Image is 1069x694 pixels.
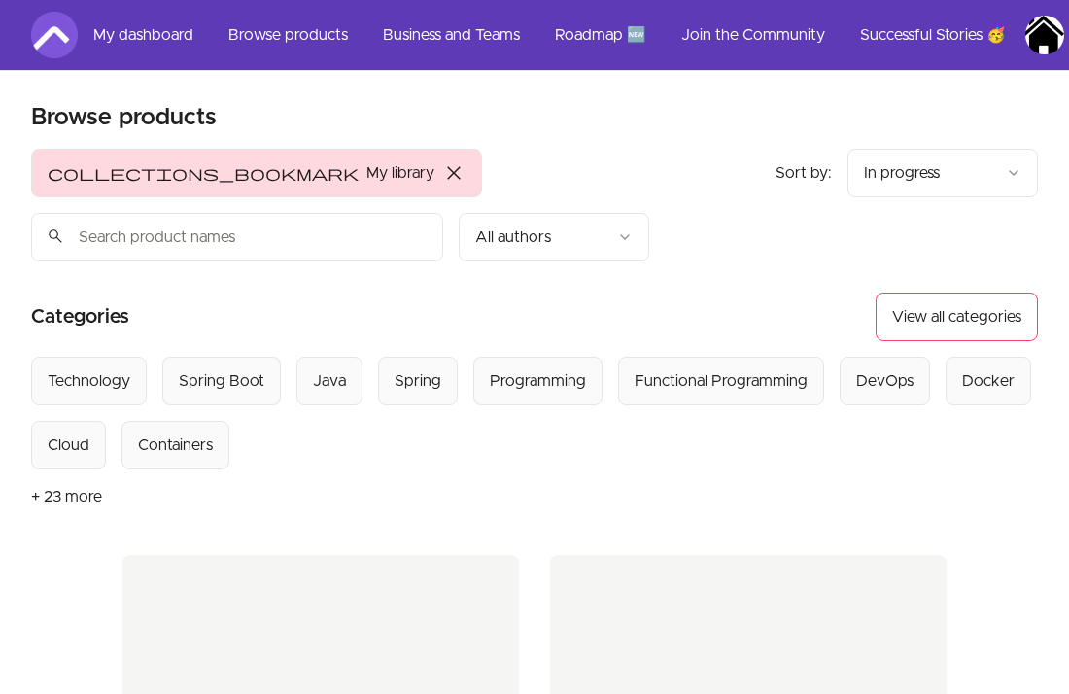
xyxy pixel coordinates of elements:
[1025,16,1064,54] img: Profile image for Muhammad Faisal Imran Khan
[666,12,841,58] a: Join the Community
[31,469,102,524] button: + 23 more
[845,12,1021,58] a: Successful Stories 🥳
[635,369,808,393] div: Functional Programming
[847,149,1038,197] button: Product sort options
[442,161,466,185] span: close
[48,369,130,393] div: Technology
[78,12,209,58] a: My dashboard
[313,369,346,393] div: Java
[78,12,1064,58] nav: Main
[31,213,443,261] input: Search product names
[138,434,213,457] div: Containers
[213,12,363,58] a: Browse products
[31,293,129,341] h2: Categories
[395,369,441,393] div: Spring
[856,369,914,393] div: DevOps
[47,223,64,250] span: search
[31,149,482,197] button: Filter by My library
[962,369,1015,393] div: Docker
[48,434,89,457] div: Cloud
[31,12,78,58] img: Amigoscode logo
[179,369,264,393] div: Spring Boot
[539,12,662,58] a: Roadmap 🆕
[876,293,1038,341] button: View all categories
[31,102,217,133] h2: Browse products
[490,369,586,393] div: Programming
[459,213,649,261] button: Filter by author
[776,165,832,181] span: Sort by:
[367,12,535,58] a: Business and Teams
[48,161,359,185] span: collections_bookmark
